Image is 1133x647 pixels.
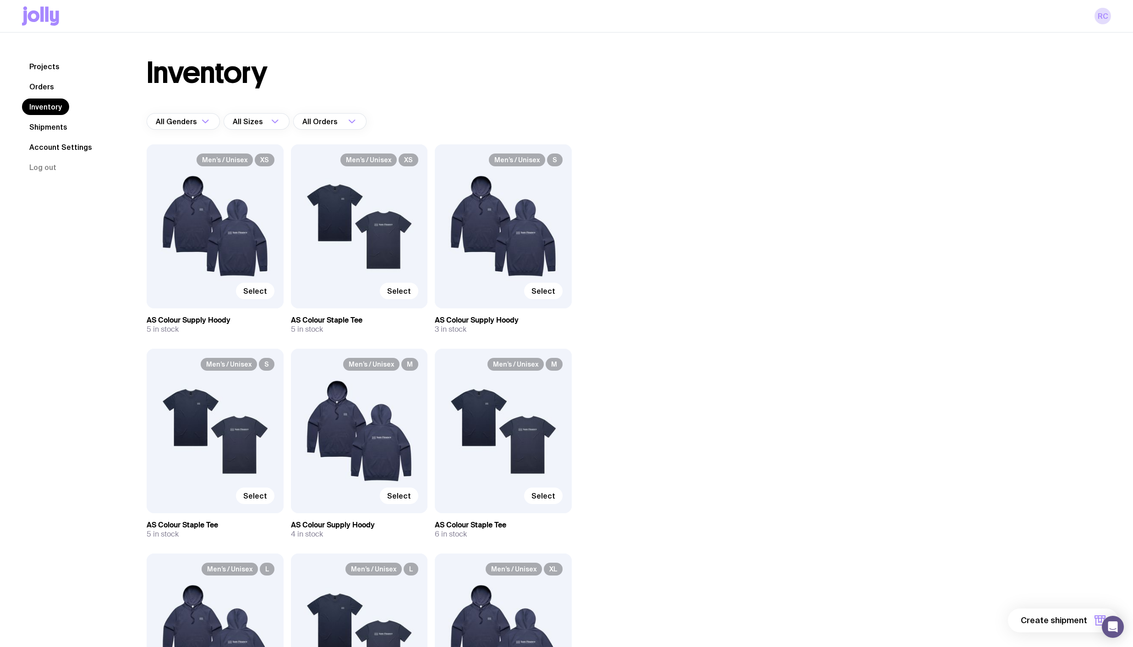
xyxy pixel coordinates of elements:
[489,154,545,166] span: Men’s / Unisex
[291,521,428,530] h3: AS Colour Supply Hoody
[531,491,555,500] span: Select
[147,521,284,530] h3: AS Colour Staple Tee
[265,113,268,130] input: Search for option
[487,358,544,371] span: Men’s / Unisex
[259,358,274,371] span: S
[1008,609,1118,632] button: Create shipment
[1095,8,1111,24] a: RC
[435,316,572,325] h3: AS Colour Supply Hoody
[387,491,411,500] span: Select
[401,358,418,371] span: M
[22,119,75,135] a: Shipments
[202,563,258,576] span: Men’s / Unisex
[291,530,323,539] span: 4 in stock
[387,286,411,296] span: Select
[547,154,563,166] span: S
[345,563,402,576] span: Men’s / Unisex
[147,316,284,325] h3: AS Colour Supply Hoody
[243,286,267,296] span: Select
[435,530,467,539] span: 6 in stock
[546,358,563,371] span: M
[147,325,179,334] span: 5 in stock
[260,563,274,576] span: L
[147,113,220,130] div: Search for option
[156,113,199,130] span: All Genders
[22,159,64,175] button: Log out
[339,113,345,130] input: Search for option
[486,563,542,576] span: Men’s / Unisex
[22,99,69,115] a: Inventory
[255,154,274,166] span: XS
[531,286,555,296] span: Select
[243,491,267,500] span: Select
[1021,615,1087,626] span: Create shipment
[435,521,572,530] h3: AS Colour Staple Tee
[22,78,61,95] a: Orders
[147,530,179,539] span: 5 in stock
[343,358,400,371] span: Men’s / Unisex
[22,139,99,155] a: Account Settings
[399,154,418,166] span: XS
[291,316,428,325] h3: AS Colour Staple Tee
[435,325,466,334] span: 3 in stock
[197,154,253,166] span: Men’s / Unisex
[22,58,67,75] a: Projects
[147,58,267,88] h1: Inventory
[233,113,265,130] span: All Sizes
[291,325,323,334] span: 5 in stock
[404,563,418,576] span: L
[224,113,290,130] div: Search for option
[293,113,367,130] div: Search for option
[201,358,257,371] span: Men’s / Unisex
[340,154,397,166] span: Men’s / Unisex
[302,113,339,130] span: All Orders
[1102,616,1124,638] div: Open Intercom Messenger
[544,563,563,576] span: XL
